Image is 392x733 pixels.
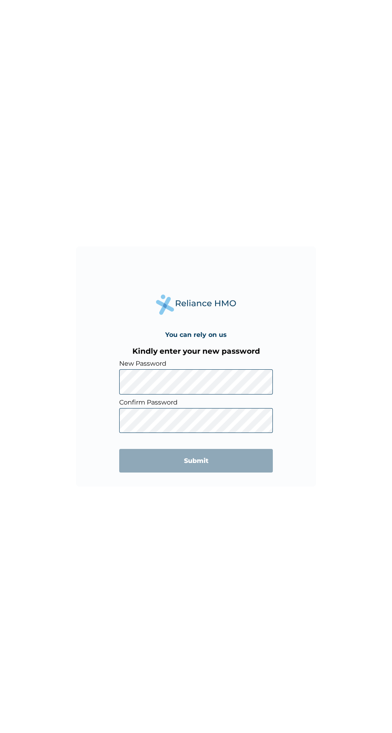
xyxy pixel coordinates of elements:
input: Submit [119,449,273,473]
label: New Password [119,360,273,367]
h4: You can rely on us [165,331,227,338]
label: Confirm Password [119,399,273,406]
h3: Kindly enter your new password [119,346,273,356]
img: Reliance Health's Logo [156,294,236,315]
